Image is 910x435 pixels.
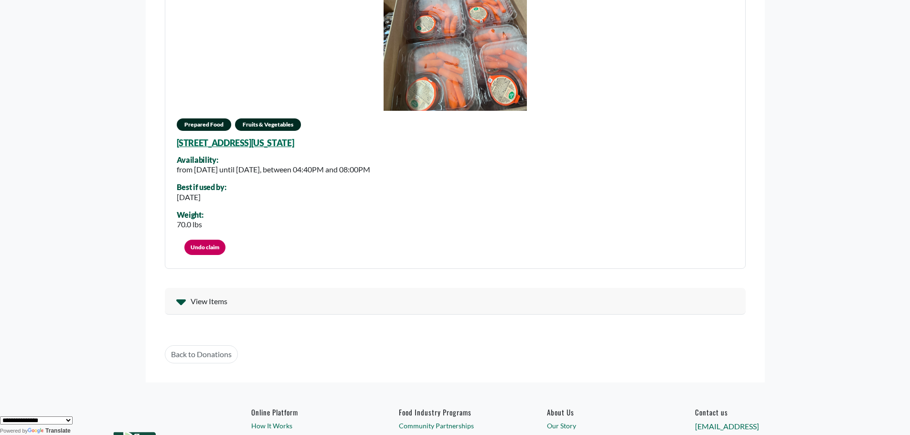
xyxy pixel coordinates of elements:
span: Fruits & Vegetables [235,118,301,131]
div: Weight: [177,211,203,219]
div: Availability: [177,156,370,164]
span: View Items [191,296,227,307]
a: Undo claim [184,240,225,255]
h6: Online Platform [251,408,363,416]
img: Google Translate [28,428,45,435]
a: Back to Donations [165,345,238,363]
a: Translate [28,427,71,434]
a: About Us [547,408,659,416]
div: 70.0 lbs [177,219,203,230]
div: from [DATE] until [DATE], between 04:40PM and 08:00PM [177,164,370,175]
h6: Food Industry Programs [399,408,511,416]
a: [STREET_ADDRESS][US_STATE] [177,138,294,148]
div: Best if used by: [177,183,226,191]
span: Prepared Food [177,118,231,131]
div: [DATE] [177,191,226,203]
h6: Contact us [695,408,807,416]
